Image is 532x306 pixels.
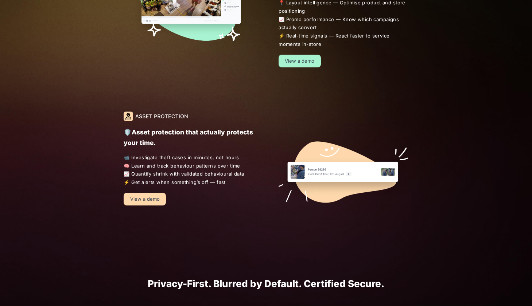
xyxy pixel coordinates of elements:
a: View a demo [124,193,166,205]
p: 🛡️Asset protection that actually protects your time. [124,127,253,148]
a: View a demo [279,55,321,67]
h1: Privacy-First. Blurred by Default. Certified Secure. [117,278,415,289]
span: 📹 Investigate theft cases in minutes, not hours 🧠 Learn and track behaviour patterns over time 📈 ... [124,153,253,187]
